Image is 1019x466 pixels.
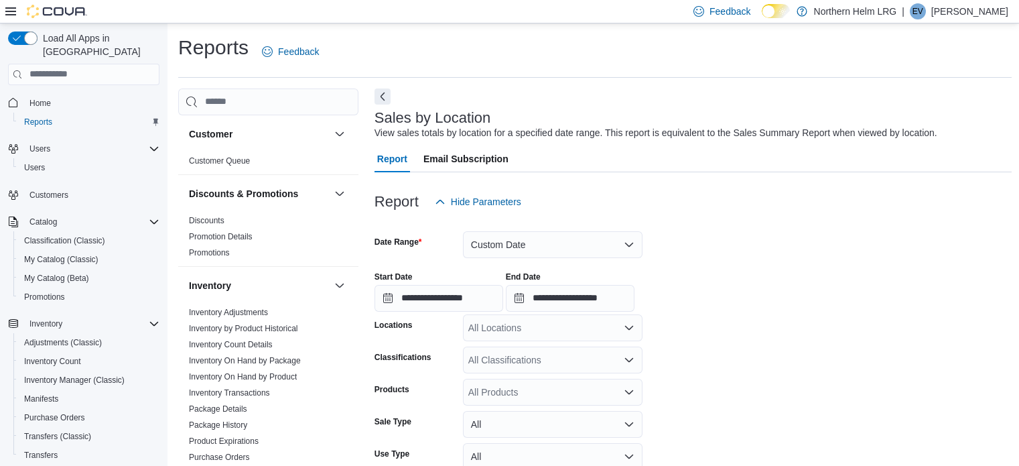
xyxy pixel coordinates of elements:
[24,95,159,111] span: Home
[19,233,159,249] span: Classification (Classic)
[189,232,253,241] a: Promotion Details
[13,446,165,465] button: Transfers
[463,411,642,438] button: All
[189,156,250,166] span: Customer Queue
[375,272,413,282] label: Start Date
[24,375,125,386] span: Inventory Manager (Classic)
[189,340,273,349] a: Inventory Count Details
[19,353,159,369] span: Inventory Count
[762,4,790,18] input: Dark Mode
[24,141,159,157] span: Users
[19,114,159,130] span: Reports
[29,318,62,329] span: Inventory
[375,416,411,427] label: Sale Type
[19,447,159,463] span: Transfers
[178,153,358,174] div: Customer
[19,270,94,286] a: My Catalog (Beta)
[19,160,50,176] a: Users
[19,233,111,249] a: Classification (Classic)
[3,185,165,205] button: Customers
[3,139,165,158] button: Users
[29,143,50,154] span: Users
[24,337,102,348] span: Adjustments (Classic)
[13,158,165,177] button: Users
[624,323,634,333] button: Open list of options
[19,160,159,176] span: Users
[178,34,249,61] h1: Reports
[24,214,62,230] button: Catalog
[189,156,250,166] a: Customer Queue
[375,352,431,363] label: Classifications
[3,213,165,231] button: Catalog
[189,324,298,333] a: Inventory by Product Historical
[332,186,348,202] button: Discounts & Promotions
[24,187,74,203] a: Customers
[506,272,541,282] label: End Date
[910,3,926,19] div: Emily Vizza
[189,436,259,446] a: Product Expirations
[506,285,634,312] input: Press the down key to open a popover containing a calendar.
[178,213,358,266] div: Discounts & Promotions
[24,450,58,461] span: Transfers
[189,248,230,257] a: Promotions
[189,388,270,398] span: Inventory Transactions
[24,412,85,423] span: Purchase Orders
[451,195,521,209] span: Hide Parameters
[24,316,68,332] button: Inventory
[19,289,70,305] a: Promotions
[19,335,159,351] span: Adjustments (Classic)
[375,320,413,331] label: Locations
[189,356,301,365] a: Inventory On Hand by Package
[189,355,301,366] span: Inventory On Hand by Package
[24,273,89,284] span: My Catalog (Beta)
[189,216,224,225] a: Discounts
[13,113,165,131] button: Reports
[189,371,297,382] span: Inventory On Hand by Product
[19,372,130,388] a: Inventory Manager (Classic)
[19,447,63,463] a: Transfers
[189,215,224,226] span: Discounts
[24,316,159,332] span: Inventory
[24,356,81,367] span: Inventory Count
[189,279,231,292] h3: Inventory
[13,333,165,352] button: Adjustments (Classic)
[624,387,634,398] button: Open list of options
[429,188,527,215] button: Hide Parameters
[189,323,298,334] span: Inventory by Product Historical
[463,231,642,258] button: Custom Date
[762,18,762,19] span: Dark Mode
[19,428,96,445] a: Transfers (Classic)
[13,250,165,269] button: My Catalog (Classic)
[189,339,273,350] span: Inventory Count Details
[27,5,87,18] img: Cova
[13,269,165,288] button: My Catalog (Beta)
[375,449,409,459] label: Use Type
[19,289,159,305] span: Promotions
[13,288,165,306] button: Promotions
[24,394,58,404] span: Manifests
[375,237,422,247] label: Date Range
[19,251,104,268] a: My Catalog (Classic)
[189,420,247,430] a: Package History
[24,95,56,111] a: Home
[189,372,297,382] a: Inventory On Hand by Product
[24,162,45,173] span: Users
[423,145,508,172] span: Email Subscription
[189,420,247,430] span: Package History
[257,38,324,65] a: Feedback
[13,408,165,427] button: Purchase Orders
[24,214,159,230] span: Catalog
[19,410,90,426] a: Purchase Orders
[931,3,1008,19] p: [PERSON_NAME]
[19,410,159,426] span: Purchase Orders
[24,292,65,302] span: Promotions
[189,247,230,258] span: Promotions
[13,231,165,250] button: Classification (Classic)
[189,452,250,463] span: Purchase Orders
[189,187,298,200] h3: Discounts & Promotions
[19,391,159,407] span: Manifests
[13,352,165,371] button: Inventory Count
[278,45,319,58] span: Feedback
[19,270,159,286] span: My Catalog (Beta)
